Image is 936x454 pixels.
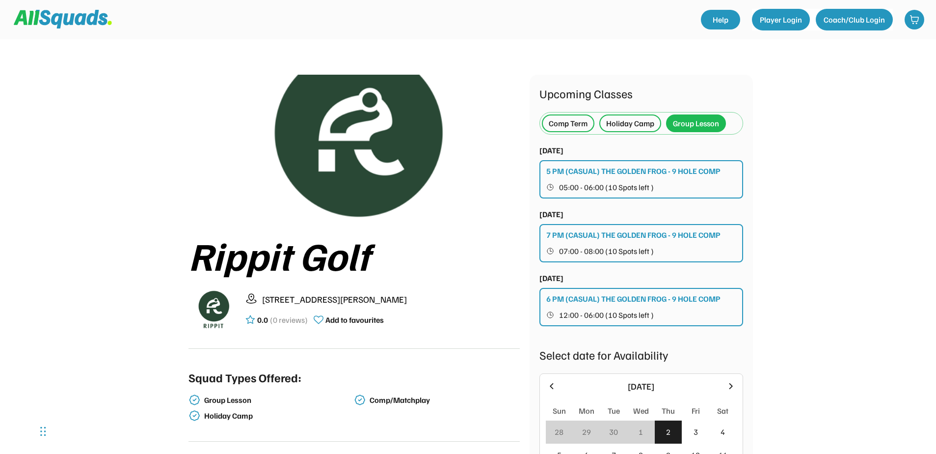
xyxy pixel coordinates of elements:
div: 29 [582,426,591,438]
div: (0 reviews) [270,314,308,326]
div: Upcoming Classes [539,85,743,102]
img: check-verified-01.svg [188,410,200,422]
span: 07:00 - 08:00 (10 Spots left ) [559,247,654,255]
div: 4 [721,426,725,438]
img: Rippitlogov2_green.png [188,284,238,334]
div: Holiday Camp [606,117,654,129]
span: 12:00 - 06:00 (10 Spots left ) [559,311,654,319]
div: 0.0 [257,314,268,326]
button: 12:00 - 06:00 (10 Spots left ) [546,309,737,321]
div: Wed [633,405,649,417]
div: 1 [639,426,643,438]
div: 7 PM (CASUAL) THE GOLDEN FROG - 9 HOLE COMP [546,229,721,241]
div: Rippit Golf [188,233,520,277]
button: 07:00 - 08:00 (10 Spots left ) [546,245,737,257]
div: Tue [608,405,620,417]
div: Mon [579,405,594,417]
div: [DATE] [539,144,563,156]
div: 28 [555,426,563,438]
img: shopping-cart-01%20%281%29.svg [909,15,919,25]
div: [DATE] [539,272,563,284]
span: 05:00 - 06:00 (10 Spots left ) [559,183,654,191]
div: Sun [553,405,566,417]
div: 3 [694,426,698,438]
div: 5 PM (CASUAL) THE GOLDEN FROG - 9 HOLE COMP [546,165,721,177]
div: Add to favourites [325,314,384,326]
div: Holiday Camp [204,411,352,421]
div: 30 [609,426,618,438]
img: check-verified-01.svg [354,394,366,406]
div: [STREET_ADDRESS][PERSON_NAME] [262,293,520,306]
button: Coach/Club Login [816,9,893,30]
div: Sat [717,405,728,417]
div: 6 PM (CASUAL) THE GOLDEN FROG - 9 HOLE COMP [546,293,721,305]
div: Select date for Availability [539,346,743,364]
div: Group Lesson [673,117,719,129]
div: 2 [666,426,670,438]
button: 05:00 - 06:00 (10 Spots left ) [546,181,737,194]
a: Help [701,10,740,29]
div: Comp/Matchplay [370,396,518,405]
div: Thu [662,405,675,417]
div: [DATE] [539,208,563,220]
img: Squad%20Logo.svg [14,10,112,28]
div: Group Lesson [204,396,352,405]
div: Comp Term [549,117,588,129]
button: Player Login [752,9,810,30]
img: Rippitlogov2_green.png [219,75,489,222]
div: [DATE] [562,380,720,393]
div: Fri [692,405,700,417]
img: check-verified-01.svg [188,394,200,406]
div: Squad Types Offered: [188,369,301,386]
